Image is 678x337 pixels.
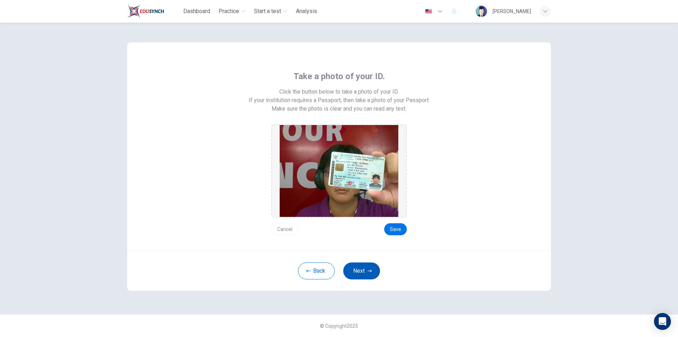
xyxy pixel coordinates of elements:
[298,262,335,279] button: Back
[493,7,531,16] div: [PERSON_NAME]
[127,4,164,18] img: Train Test logo
[272,105,406,113] span: Make sure the photo is clear and you can read any text.
[249,88,430,105] span: Click the button below to take a photo of your ID. If your institution requires a Passport, then ...
[219,7,239,16] span: Practice
[293,71,385,82] span: Take a photo of your ID.
[280,125,398,217] img: preview screemshot
[216,5,248,18] button: Practice
[654,313,671,330] div: Open Intercom Messenger
[271,223,298,235] button: Cancel
[254,7,281,16] span: Start a test
[476,6,487,17] img: Profile picture
[320,323,358,329] span: © Copyright 2025
[384,223,407,235] button: Save
[424,9,433,14] img: en
[293,5,320,18] button: Analysis
[296,7,317,16] span: Analysis
[127,4,180,18] a: Train Test logo
[183,7,210,16] span: Dashboard
[251,5,290,18] button: Start a test
[180,5,213,18] button: Dashboard
[343,262,380,279] button: Next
